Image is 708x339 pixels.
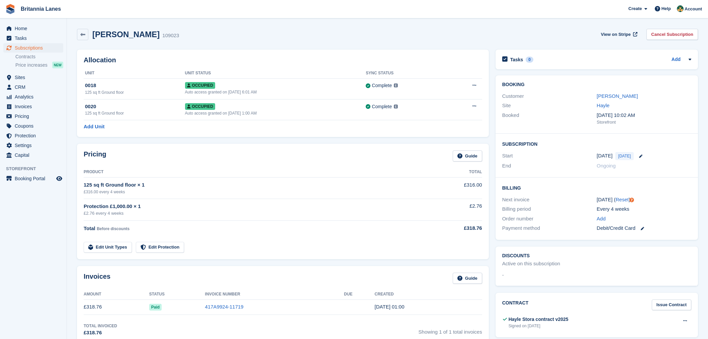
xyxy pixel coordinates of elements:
[162,32,179,40] div: 109023
[3,150,63,160] a: menu
[15,61,63,69] a: Price increases NEW
[84,323,117,329] div: Total Invoiced
[502,184,691,191] h2: Billing
[421,224,482,232] div: £318.76
[628,5,642,12] span: Create
[502,205,597,213] div: Billing period
[205,289,344,300] th: Invoice Number
[372,82,392,89] div: Complete
[84,68,185,79] th: Unit
[502,299,529,311] h2: Contract
[52,62,63,68] div: NEW
[15,102,55,111] span: Invoices
[652,299,691,311] a: Issue Contract
[15,33,55,43] span: Tasks
[3,24,63,33] a: menu
[3,73,63,82] a: menu
[84,123,104,131] a: Add Unit
[526,57,533,63] div: 0
[15,121,55,131] span: Coupons
[84,242,132,253] a: Edit Unit Types
[597,152,612,160] time: 2025-09-26 00:00:00 UTC
[15,24,55,33] span: Home
[597,224,691,232] div: Debit/Credit Card
[3,112,63,121] a: menu
[616,197,629,202] a: Reset
[646,29,698,40] a: Cancel Subscription
[502,271,504,279] span: -
[421,199,482,220] td: £2.76
[597,103,609,108] a: Hayle
[502,102,597,110] div: Site
[84,299,149,315] td: £318.76
[84,329,117,337] div: £318.76
[84,56,482,64] h2: Allocation
[185,68,366,79] th: Unit Status
[149,304,162,311] span: Paid
[15,150,55,160] span: Capital
[6,165,67,172] span: Storefront
[15,54,63,60] a: Contracts
[421,167,482,178] th: Total
[84,150,106,161] h2: Pricing
[597,205,691,213] div: Every 4 weeks
[3,102,63,111] a: menu
[85,89,185,95] div: 125 sq ft Ground floor
[15,131,55,140] span: Protection
[15,62,48,68] span: Price increases
[85,103,185,111] div: 0020
[185,82,215,89] span: Occupied
[84,273,110,284] h2: Invoices
[366,68,447,79] th: Sync Status
[3,82,63,92] a: menu
[597,163,616,168] span: Ongoing
[394,83,398,87] img: icon-info-grey-7440780725fd019a000dd9b08b2336e03edf1995a4989e88bcd33f0948082b44.svg
[502,260,560,268] div: Active on this subscription
[136,242,184,253] a: Edit Protection
[661,5,671,12] span: Help
[15,82,55,92] span: CRM
[3,43,63,53] a: menu
[84,225,95,231] span: Total
[149,289,205,300] th: Status
[375,289,482,300] th: Created
[615,152,634,160] span: [DATE]
[84,210,421,217] div: £2.76 every 4 weeks
[394,105,398,109] img: icon-info-grey-7440780725fd019a000dd9b08b2336e03edf1995a4989e88bcd33f0948082b44.svg
[453,150,482,161] a: Guide
[510,57,523,63] h2: Tasks
[3,131,63,140] a: menu
[185,89,366,95] div: Auto access granted on [DATE] 6:01 AM
[672,56,681,64] a: Add
[3,141,63,150] a: menu
[15,73,55,82] span: Sites
[84,189,421,195] div: £316.00 every 4 weeks
[3,92,63,101] a: menu
[502,196,597,204] div: Next invoice
[84,203,421,210] div: Protection £1,000.00 × 1
[509,316,568,323] div: Hayle Stora contract v2025
[598,29,639,40] a: View on Stripe
[375,304,405,310] time: 2025-09-26 00:00:39 UTC
[85,82,185,89] div: 0018
[419,323,482,337] span: Showing 1 of 1 total invoices
[185,110,366,116] div: Auto access granted on [DATE] 1:00 AM
[502,253,691,259] h2: Discounts
[15,43,55,53] span: Subscriptions
[502,140,691,147] h2: Subscription
[84,289,149,300] th: Amount
[502,152,597,160] div: Start
[205,304,244,310] a: 417A9924-11719
[15,92,55,101] span: Analytics
[84,167,421,178] th: Product
[597,112,691,119] div: [DATE] 10:02 AM
[85,110,185,116] div: 125 sq ft Ground floor
[18,3,64,14] a: Britannia Lanes
[629,197,635,203] div: Tooltip anchor
[5,4,15,14] img: stora-icon-8386f47178a22dfd0bd8f6a31ec36ba5ce8667c1dd55bd0f319d3a0aa187defe.svg
[3,121,63,131] a: menu
[502,92,597,100] div: Customer
[421,178,482,199] td: £316.00
[372,103,392,110] div: Complete
[502,224,597,232] div: Payment method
